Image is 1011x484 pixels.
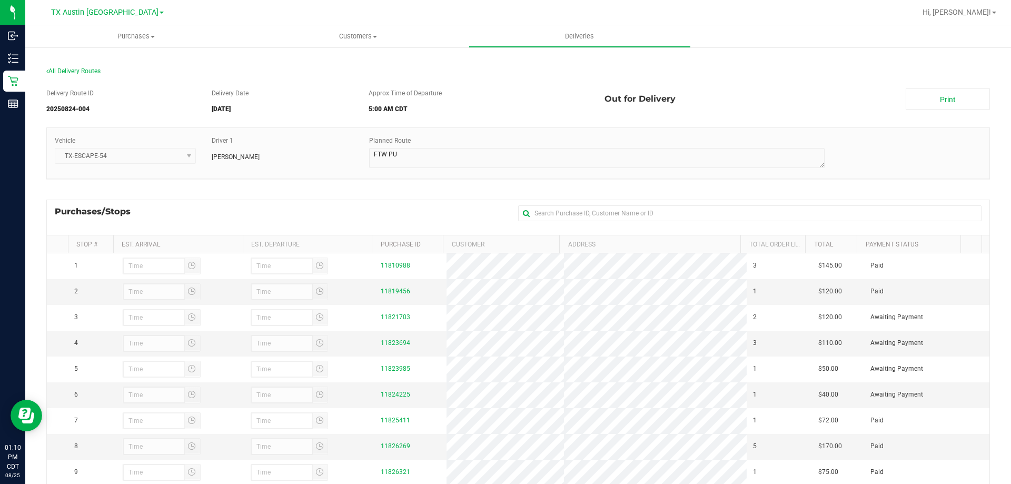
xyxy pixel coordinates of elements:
[46,105,90,113] strong: 20250824-004
[369,106,589,113] h5: 5:00 AM CDT
[46,88,94,98] label: Delivery Route ID
[818,364,838,374] span: $50.00
[443,235,559,253] th: Customer
[814,241,833,248] a: Total
[74,467,78,477] span: 9
[247,32,468,41] span: Customers
[8,53,18,64] inline-svg: Inventory
[870,441,884,451] span: Paid
[5,471,21,479] p: 08/25
[870,364,923,374] span: Awaiting Payment
[243,235,372,253] th: Est. Departure
[74,364,78,374] span: 5
[369,88,442,98] label: Approx Time of Departure
[381,262,410,269] a: 11810988
[381,241,421,248] a: Purchase ID
[753,338,757,348] span: 3
[469,25,690,47] a: Deliveries
[381,468,410,476] a: 11826321
[25,25,247,47] a: Purchases
[8,31,18,41] inline-svg: Inbound
[753,364,757,374] span: 1
[740,235,805,253] th: Total Order Lines
[866,241,918,248] a: Payment Status
[74,416,78,426] span: 7
[5,443,21,471] p: 01:10 PM CDT
[25,32,247,41] span: Purchases
[8,76,18,86] inline-svg: Retail
[559,235,740,253] th: Address
[870,390,923,400] span: Awaiting Payment
[122,241,160,248] a: Est. Arrival
[870,416,884,426] span: Paid
[818,441,842,451] span: $170.00
[8,98,18,109] inline-svg: Reports
[923,8,991,16] span: Hi, [PERSON_NAME]!
[51,8,158,17] span: TX Austin [GEOGRAPHIC_DATA]
[818,261,842,271] span: $145.00
[381,417,410,424] a: 11825411
[604,88,676,110] span: Out for Delivery
[818,467,838,477] span: $75.00
[74,261,78,271] span: 1
[818,312,842,322] span: $120.00
[818,287,842,297] span: $120.00
[381,391,410,398] a: 11824225
[870,287,884,297] span: Paid
[74,312,78,322] span: 3
[381,339,410,347] a: 11823694
[753,261,757,271] span: 3
[55,205,141,218] span: Purchases/Stops
[369,136,411,145] label: Planned Route
[381,365,410,372] a: 11823985
[212,136,233,145] label: Driver 1
[906,88,990,110] a: Print Manifest
[55,136,75,145] label: Vehicle
[818,390,838,400] span: $40.00
[212,88,249,98] label: Delivery Date
[74,287,78,297] span: 2
[74,390,78,400] span: 6
[212,106,353,113] h5: [DATE]
[381,288,410,295] a: 11819456
[753,287,757,297] span: 1
[381,442,410,450] a: 11826269
[818,338,842,348] span: $110.00
[753,467,757,477] span: 1
[74,441,78,451] span: 8
[46,67,101,75] span: All Delivery Routes
[381,313,410,321] a: 11821703
[870,312,923,322] span: Awaiting Payment
[212,152,260,162] span: [PERSON_NAME]
[753,390,757,400] span: 1
[753,312,757,322] span: 2
[76,241,97,248] a: Stop #
[753,441,757,451] span: 5
[753,416,757,426] span: 1
[870,467,884,477] span: Paid
[11,400,42,431] iframe: Resource center
[518,205,982,221] input: Search Purchase ID, Customer Name or ID
[818,416,838,426] span: $72.00
[551,32,608,41] span: Deliveries
[870,338,923,348] span: Awaiting Payment
[870,261,884,271] span: Paid
[247,25,469,47] a: Customers
[74,338,78,348] span: 4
